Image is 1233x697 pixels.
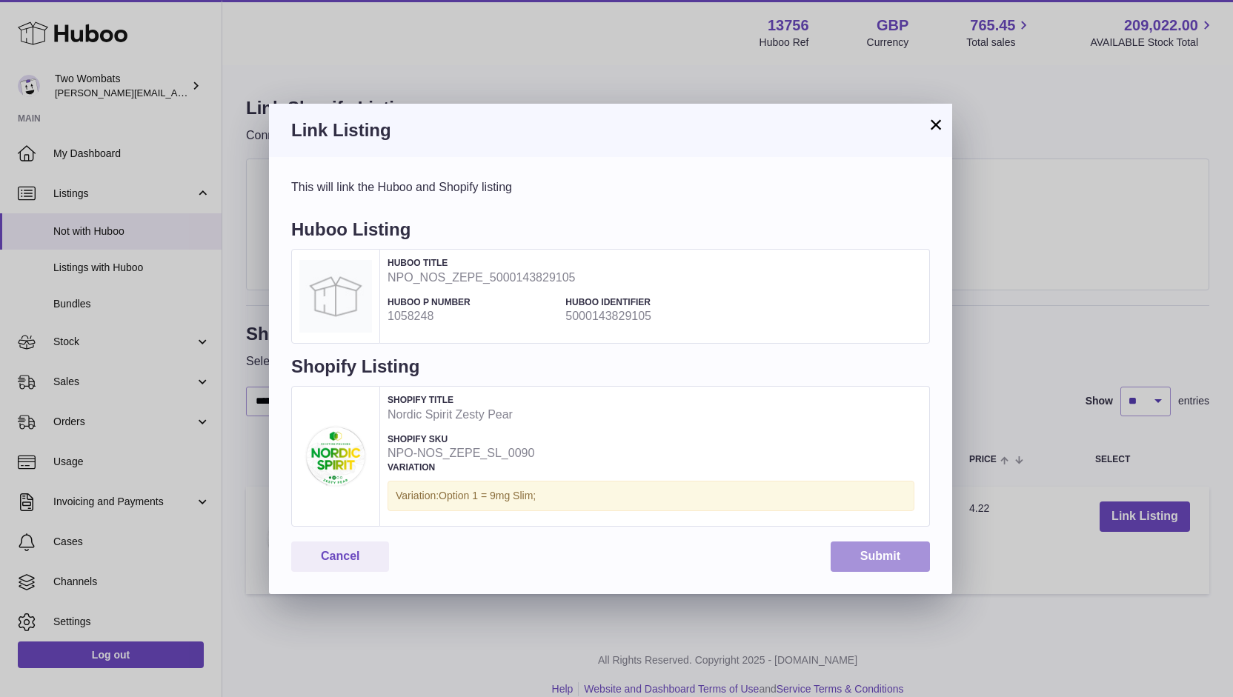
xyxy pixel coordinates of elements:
[388,445,558,461] strong: NPO-NOS_ZEPE_SL_0090
[439,490,536,501] span: Option 1 = 9mg Slim;
[388,296,558,308] h4: Huboo P number
[291,541,389,572] button: Cancel
[388,394,914,406] h4: Shopify Title
[291,218,930,249] h4: Huboo Listing
[291,355,930,386] h4: Shopify Listing
[291,179,930,196] div: This will link the Huboo and Shopify listing
[299,420,372,493] img: Nordic Spirit Zesty Pear
[388,308,558,324] strong: 1058248
[299,260,372,333] img: NPO_NOS_ZEPE_5000143829105
[388,433,558,445] h4: Shopify SKU
[565,308,736,324] strong: 5000143829105
[388,461,914,473] h4: Variation
[291,119,930,142] h3: Link Listing
[565,296,736,308] h4: Huboo Identifier
[388,270,914,286] strong: NPO_NOS_ZEPE_5000143829105
[927,116,945,133] button: ×
[388,407,914,423] strong: Nordic Spirit Zesty Pear
[388,481,914,511] div: Variation:
[831,541,930,572] button: Submit
[388,257,914,269] h4: Huboo Title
